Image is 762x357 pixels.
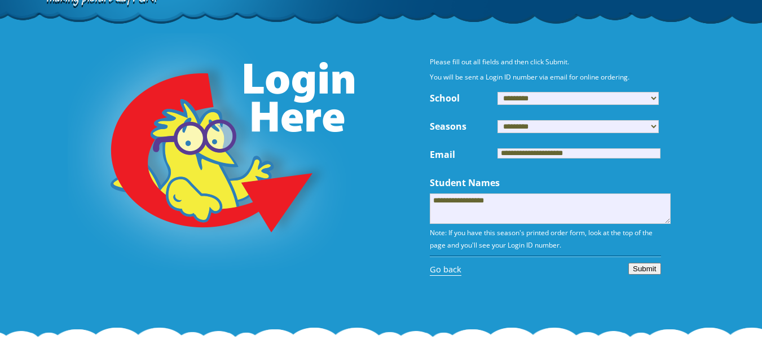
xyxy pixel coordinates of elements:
[430,148,497,160] label: Email
[430,57,569,67] strong: Please fill out all fields and then click Submit.
[430,263,461,276] a: Go back
[430,92,497,103] label: School
[628,263,660,275] button: Submit
[430,228,654,250] small: Note: If you have this season's printed order form, look at the top of the page and you'll see yo...
[68,33,356,270] img: Login Here
[430,120,497,131] label: Seasons
[430,177,500,188] label: Student Names
[430,71,661,83] p: You will be sent a Login ID number via email for online ordering.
